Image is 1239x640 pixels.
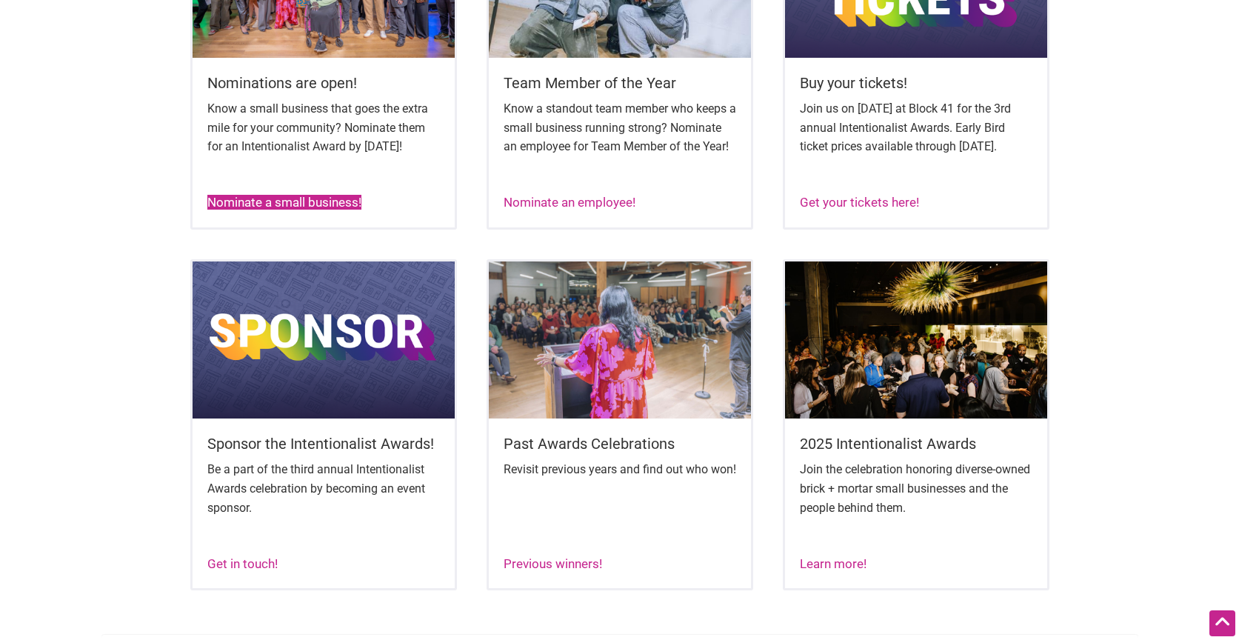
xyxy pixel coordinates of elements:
a: Learn more! [800,556,866,571]
p: Be a part of the third annual Intentionalist Awards celebration by becoming an event sponsor. [207,460,440,517]
h5: Nominations are open! [207,73,440,93]
h5: Sponsor the Intentionalist Awards! [207,433,440,454]
p: Know a standout team member who keeps a small business running strong? Nominate an employee for T... [504,99,736,156]
p: Know a small business that goes the extra mile for your community? Nominate them for an Intention... [207,99,440,156]
h5: Buy your tickets! [800,73,1032,93]
h5: Past Awards Celebrations [504,433,736,454]
p: Join us on [DATE] at Block 41 for the 3rd annual Intentionalist Awards. Early Bird ticket prices ... [800,99,1032,156]
div: Scroll Back to Top [1209,610,1235,636]
a: Previous winners! [504,556,602,571]
h5: 2025 Intentionalist Awards [800,433,1032,454]
p: Join the celebration honoring diverse-owned brick + mortar small businesses and the people behind... [800,460,1032,517]
a: Nominate an employee! [504,195,635,210]
a: Nominate a small business! [207,195,361,210]
a: Get your tickets here! [800,195,919,210]
h5: Team Member of the Year [504,73,736,93]
a: Get in touch! [207,556,278,571]
p: Revisit previous years and find out who won! [504,460,736,479]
